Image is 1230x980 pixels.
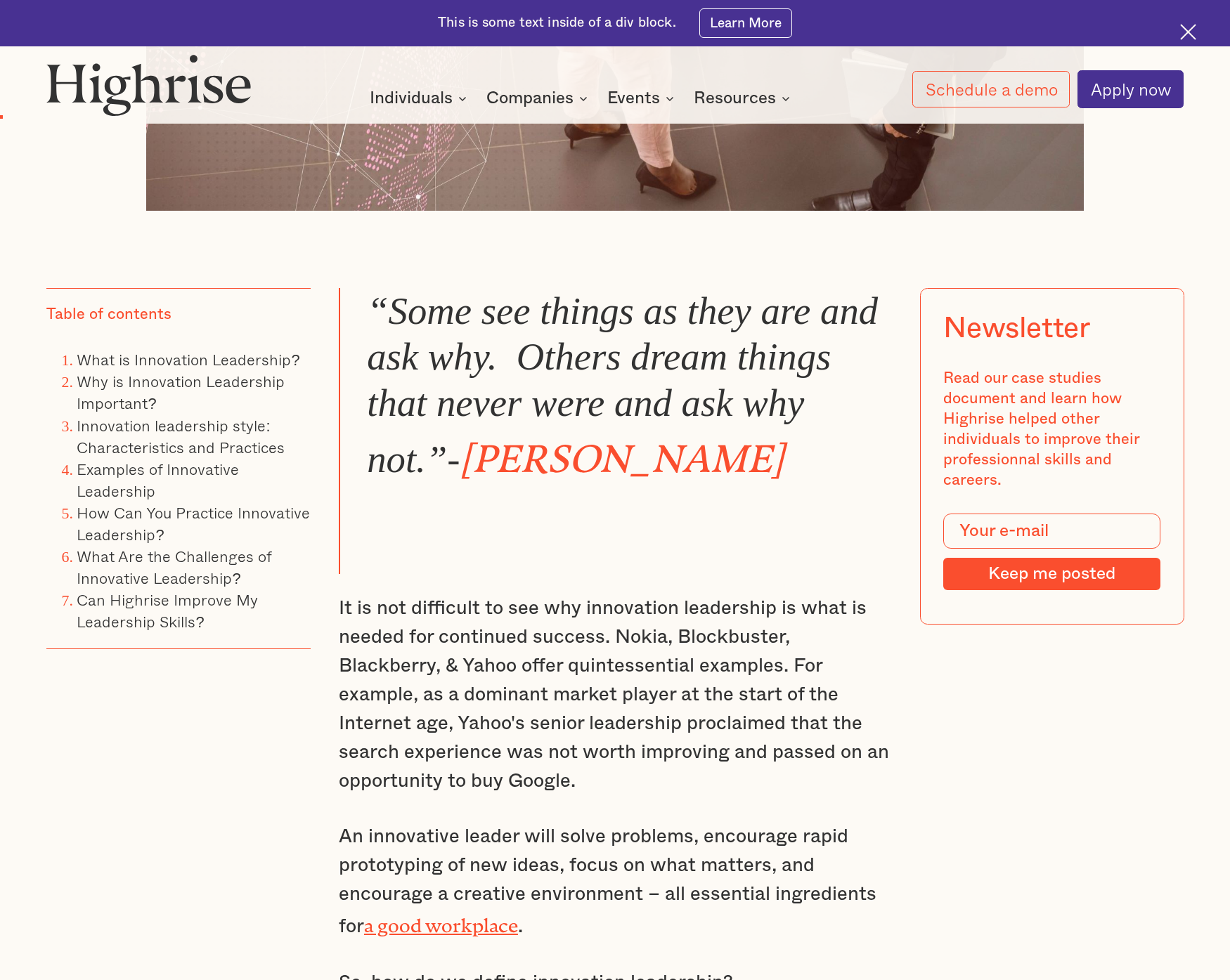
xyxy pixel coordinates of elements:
[694,90,776,107] div: Resources
[607,90,660,107] div: Events
[77,370,285,414] a: Why is Innovation Leadership Important?
[77,348,299,371] a: What is Innovation Leadership?
[486,90,592,107] div: Companies
[46,54,252,116] img: Highrise logo
[77,457,239,502] a: Examples of Innovative Leadership
[77,588,258,633] a: Can Highrise Improve My Leadership Skills?
[699,8,792,38] a: Learn More
[77,544,271,589] a: What Are the Challenges of Innovative Leadership?
[943,558,1160,590] input: Keep me posted
[77,414,285,459] a: Innovation leadership style: Characteristics and Practices
[367,289,878,481] em: “Some see things as they are and ask why. Others dream things that never were and ask why not.”-
[438,14,676,32] div: This is some text inside of a div block.
[912,71,1070,108] a: Schedule a demo
[607,90,678,107] div: Events
[486,90,574,107] div: Companies
[460,437,784,462] em: [PERSON_NAME]
[370,90,471,107] div: Individuals
[943,368,1160,491] div: Read our case studies document and learn how Highrise helped other individuals to improve their p...
[370,90,453,107] div: Individuals
[694,90,794,107] div: Resources
[364,915,518,927] a: a good workplace
[1180,24,1196,40] img: Cross icon
[943,514,1160,590] form: Modal Form
[943,312,1089,346] div: Newsletter
[339,594,891,795] p: It is not difficult to see why innovation leadership is what is needed for continued success. Nok...
[1077,70,1184,107] a: Apply now
[77,501,310,546] a: How Can You Practice Innovative Leadership?
[46,304,171,325] div: Table of contents
[339,822,891,941] p: An innovative leader will solve problems, encourage rapid prototyping of new ideas, focus on what...
[943,514,1160,548] input: Your e-mail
